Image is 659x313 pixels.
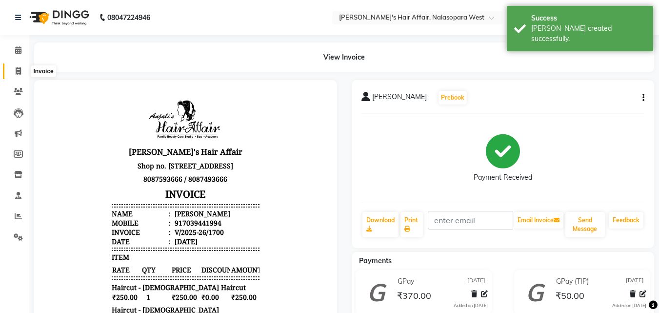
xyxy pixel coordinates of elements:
[98,175,126,185] span: QTY
[31,65,56,77] div: Invoice
[68,285,82,294] div: Paid
[68,119,127,128] div: Name
[129,138,180,147] div: V/2025-26/1700
[68,175,97,185] span: RATE
[556,276,589,287] span: GPay (TIP)
[398,276,414,287] span: GPay
[359,256,392,265] span: Payments
[34,42,654,72] div: View Invoice
[362,212,399,237] a: Download
[157,175,186,185] span: DISCOUNT
[474,172,532,183] div: Payment Received
[68,83,215,96] p: 8087593666 / 8087493666
[127,202,156,212] span: ₹250.00
[125,147,127,156] span: :
[127,234,156,244] span: ₹120.00
[129,128,178,138] div: 917039441994
[68,267,117,276] div: GRAND TOTAL
[125,138,127,147] span: :
[105,8,178,53] img: file_1714732524269.jpeg
[531,23,646,44] div: Bill created successfully.
[68,163,85,172] span: ITEM
[68,193,202,202] span: Haircut - [DEMOGRAPHIC_DATA] Haircut
[157,202,186,212] span: ₹0.00
[612,302,646,309] div: Added on [DATE]
[25,4,92,31] img: logo
[68,69,215,83] p: Shop no. [STREET_ADDRESS]
[68,55,215,69] h3: [PERSON_NAME]'s Hair Affair
[609,212,643,229] a: Feedback
[556,290,584,304] span: ₹50.00
[68,138,127,147] div: Invoice
[187,202,216,212] span: ₹250.00
[439,91,467,104] button: Prebook
[129,147,154,156] div: [DATE]
[187,175,216,185] span: AMOUNT
[98,202,126,212] span: 1
[428,211,513,230] input: enter email
[68,215,215,234] span: Haircut - [DEMOGRAPHIC_DATA] [PERSON_NAME] Shave/ Trim
[107,4,150,31] b: 08047224946
[98,234,126,244] span: 1
[531,13,646,23] div: Success
[372,92,427,105] span: [PERSON_NAME]
[400,212,423,237] a: Print
[68,257,82,267] div: NET
[157,234,186,244] span: ₹0.00
[125,119,127,128] span: :
[129,119,186,128] div: [PERSON_NAME]
[68,128,127,138] div: Mobile
[180,257,216,267] div: ₹370.00
[68,303,215,312] p: Please visit again !
[68,147,127,156] div: Date
[467,276,485,287] span: [DATE]
[68,276,79,285] div: TIP
[180,248,216,257] div: ₹370.00
[514,212,563,229] button: Email Invoice
[180,276,216,285] div: ₹50.00
[397,290,431,304] span: ₹370.00
[187,234,216,244] span: ₹120.00
[68,202,97,212] span: ₹250.00
[565,212,605,237] button: Send Message
[454,302,488,309] div: Added on [DATE]
[626,276,644,287] span: [DATE]
[68,234,97,244] span: ₹120.00
[68,96,215,113] h3: INVOICE
[125,128,127,138] span: :
[180,285,216,294] div: ₹420.00
[68,248,103,257] div: SUBTOTAL
[180,267,216,276] div: ₹370.00
[127,175,156,185] span: PRICE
